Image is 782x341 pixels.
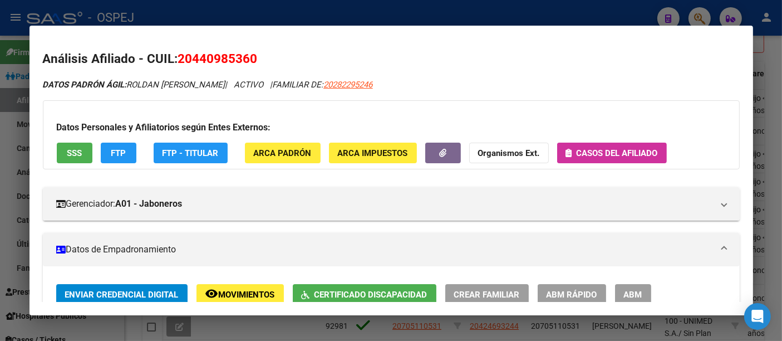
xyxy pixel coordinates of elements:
span: FAMILIAR DE: [273,80,373,90]
span: SSS [67,148,82,158]
span: ABM Rápido [547,290,597,300]
button: Casos del afiliado [557,143,667,163]
span: 20282295246 [324,80,373,90]
span: Casos del afiliado [577,148,658,158]
span: Crear Familiar [454,290,520,300]
button: ARCA Impuestos [329,143,417,163]
span: ROLDAN [PERSON_NAME] [43,80,225,90]
span: ARCA Padrón [254,148,312,158]
span: Certificado Discapacidad [314,290,427,300]
button: Organismos Ext. [469,143,549,163]
span: Movimientos [219,290,275,300]
mat-panel-title: Gerenciador: [56,197,713,211]
button: Enviar Credencial Digital [56,284,188,305]
strong: DATOS PADRÓN ÁGIL: [43,80,127,90]
button: ABM Rápido [538,284,606,305]
span: ABM [624,290,642,300]
div: Open Intercom Messenger [744,303,771,330]
mat-expansion-panel-header: Gerenciador:A01 - Jaboneros [43,187,740,221]
button: FTP - Titular [154,143,228,163]
span: ARCA Impuestos [338,148,408,158]
button: Certificado Discapacidad [293,284,436,305]
button: ARCA Padrón [245,143,321,163]
strong: A01 - Jaboneros [116,197,183,211]
span: FTP - Titular [163,148,219,158]
span: Enviar Credencial Digital [65,290,179,300]
h3: Datos Personales y Afiliatorios según Entes Externos: [57,121,726,134]
strong: Organismos Ext. [478,148,540,158]
button: FTP [101,143,136,163]
button: Crear Familiar [445,284,529,305]
button: SSS [57,143,92,163]
i: | ACTIVO | [43,80,373,90]
h2: Análisis Afiliado - CUIL: [43,50,740,69]
mat-icon: remove_red_eye [205,287,219,300]
mat-panel-title: Datos de Empadronamiento [56,243,713,256]
span: FTP [111,148,126,158]
button: ABM [615,284,651,305]
button: Movimientos [196,284,284,305]
span: 20440985360 [178,51,258,66]
mat-expansion-panel-header: Datos de Empadronamiento [43,233,740,266]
